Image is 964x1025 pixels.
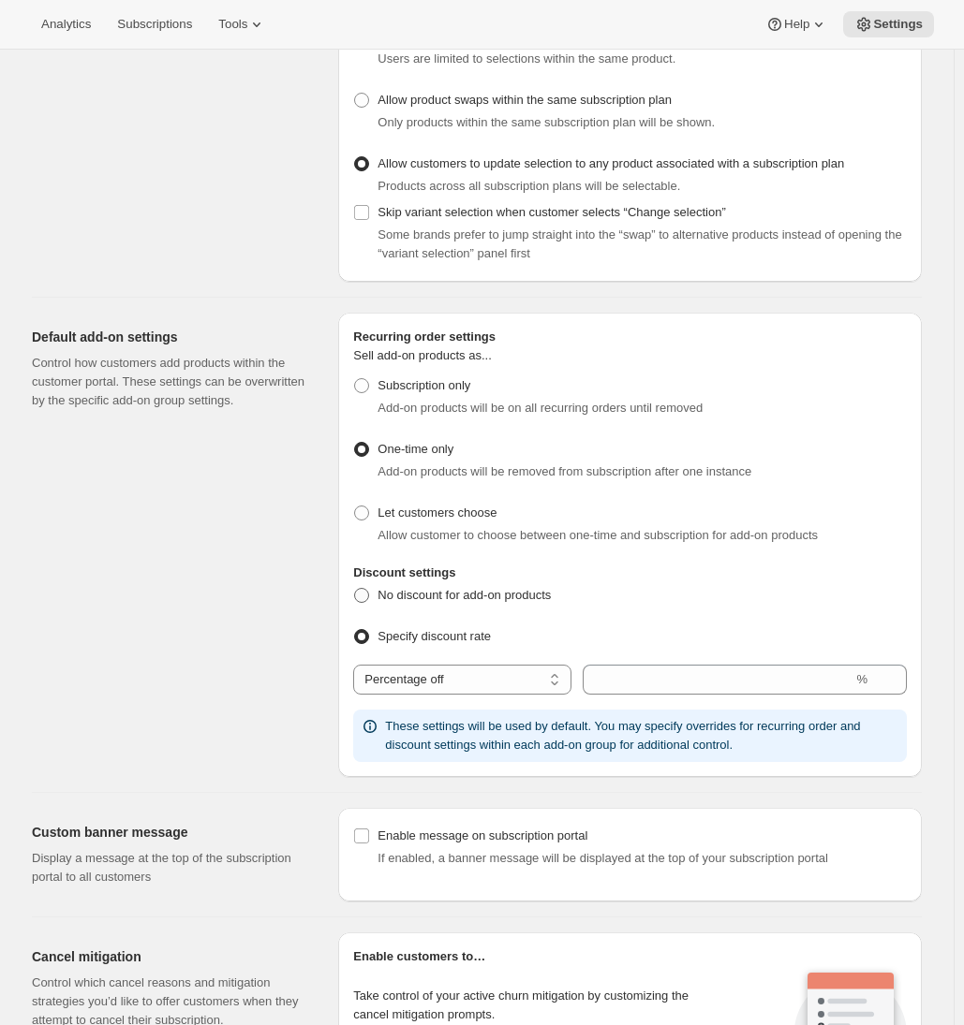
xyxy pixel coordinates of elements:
h2: Enable customers to… [353,947,907,966]
h2: Cancel mitigation [32,947,308,966]
span: Allow customer to choose between one-time and subscription for add-on products [378,528,818,542]
h2: Recurring order settings [353,328,907,346]
span: One-time only [378,442,453,456]
span: % [856,672,868,686]
h2: Custom banner message [32,823,308,842]
p: Control how customers add products within the customer portal. These settings can be overwritten ... [32,354,308,410]
span: No discount for add-on products [378,588,551,602]
span: Settings [873,17,923,32]
span: Add-on products will be on all recurring orders until removed [378,401,703,415]
span: Some brands prefer to jump straight into the “swap” to alternative products instead of opening th... [378,227,901,260]
button: Help [754,11,839,37]
span: Analytics [41,17,91,32]
span: Tools [218,17,247,32]
div: Enable message on subscription portal [378,827,907,845]
span: Let customers choose [378,505,497,520]
span: If enabled, a banner message will be displayed at the top of your subscription portal [378,851,828,865]
span: Subscription only [378,378,470,392]
p: Sell add-on products as... [353,346,907,373]
span: Only products within the same subscription plan will be shown. [378,115,715,129]
button: Tools [207,11,277,37]
span: Help [784,17,809,32]
button: Settings [843,11,934,37]
span: Allow product swaps within the same subscription plan [378,93,672,107]
button: Subscriptions [106,11,203,37]
span: Skip variant selection when customer selects “Change selection” [378,205,725,219]
p: These settings will be used by default. You may specify overrides for recurring order and discoun... [385,717,899,754]
span: Allow customers to update selection to any product associated with a subscription plan [378,156,844,170]
span: Subscriptions [117,17,192,32]
h2: Default add-on settings [32,328,308,346]
span: Users are limited to selections within the same product. [378,51,675,66]
span: Specify discount rate [378,629,491,643]
p: Display a message at the top of the subscription portal to all customers [32,849,308,886]
button: Analytics [30,11,102,37]
span: Products across all subscription plans will be selectable. [378,179,680,193]
span: Add-on products will be removed from subscription after one instance [378,464,751,478]
p: Take control of your active churn mitigation by customizing the cancel mitigation prompts. [353,987,722,1024]
h2: Discount settings [353,564,907,582]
